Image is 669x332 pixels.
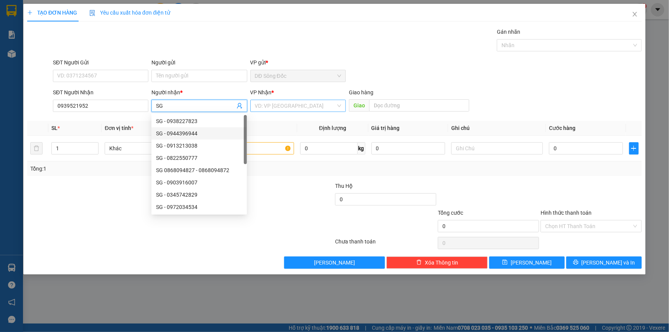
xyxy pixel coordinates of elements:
[416,260,422,266] span: delete
[51,125,58,131] span: SL
[202,142,294,154] input: VD: Bàn, Ghế
[30,164,258,173] div: Tổng: 1
[151,201,247,213] div: SG - 0972034534
[451,142,543,154] input: Ghi Chú
[156,166,242,174] div: SG 0868094827 - 0868094872
[27,10,77,16] span: TẠO ĐƠN HÀNG
[151,115,247,127] div: SG - 0938227823
[425,258,458,267] span: Xóa Thông tin
[250,89,272,95] span: VP Nhận
[349,99,369,112] span: Giao
[566,256,642,269] button: printer[PERSON_NAME] và In
[27,10,33,15] span: plus
[371,125,400,131] span: Giá trị hàng
[156,203,242,211] div: SG - 0972034534
[105,125,133,131] span: Đơn vị tính
[319,125,346,131] span: Định lượng
[502,260,508,266] span: save
[151,58,247,67] div: Người gửi
[629,142,639,154] button: plus
[89,10,170,16] span: Yêu cầu xuất hóa đơn điện tử
[497,29,520,35] label: Gán nhãn
[151,152,247,164] div: SG - 0822550777
[156,154,242,162] div: SG - 0822550777
[386,256,488,269] button: deleteXóa Thông tin
[30,142,43,154] button: delete
[630,145,638,151] span: plus
[358,142,365,154] span: kg
[151,127,247,140] div: SG - 0944396944
[541,210,592,216] label: Hình thức thanh toán
[151,140,247,152] div: SG - 0913213038
[109,143,192,154] span: Khác
[349,89,373,95] span: Giao hàng
[624,4,646,25] button: Close
[156,141,242,150] div: SG - 0913213038
[284,256,385,269] button: [PERSON_NAME]
[151,164,247,176] div: SG 0868094827 - 0868094872
[156,129,242,138] div: SG - 0944396944
[438,210,463,216] span: Tổng cước
[255,70,341,82] span: DĐ Sông Đốc
[511,258,552,267] span: [PERSON_NAME]
[632,11,638,17] span: close
[151,189,247,201] div: SG - 0345742829
[156,191,242,199] div: SG - 0345742829
[53,58,148,67] div: SĐT Người Gửi
[489,256,565,269] button: save[PERSON_NAME]
[582,258,635,267] span: [PERSON_NAME] và In
[151,88,247,97] div: Người nhận
[156,117,242,125] div: SG - 0938227823
[335,237,437,251] div: Chưa thanh toán
[89,10,95,16] img: icon
[250,58,346,67] div: VP gửi
[549,125,575,131] span: Cước hàng
[448,121,546,136] th: Ghi chú
[156,178,242,187] div: SG - 0903916007
[53,88,148,97] div: SĐT Người Nhận
[151,176,247,189] div: SG - 0903916007
[371,142,445,154] input: 0
[335,183,353,189] span: Thu Hộ
[369,99,469,112] input: Dọc đường
[573,260,579,266] span: printer
[314,258,355,267] span: [PERSON_NAME]
[237,103,243,109] span: user-add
